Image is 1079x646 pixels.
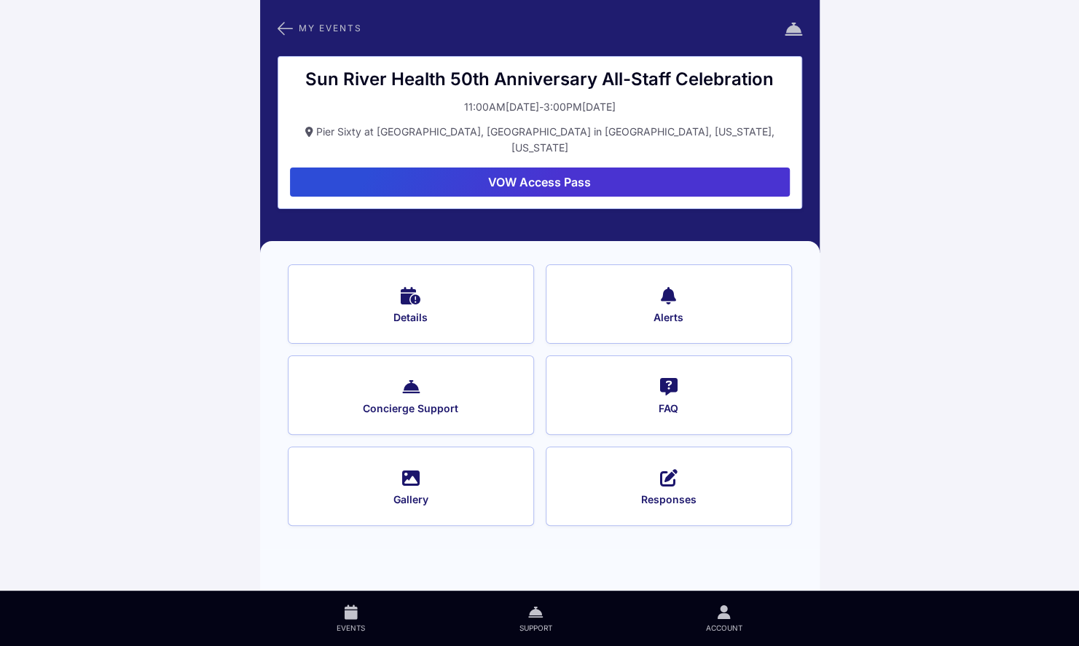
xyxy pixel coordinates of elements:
span: Account [706,623,742,633]
a: Support [442,591,629,646]
div: 3:00PM[DATE] [544,99,616,115]
span: Concierge Support [307,402,514,415]
button: Responses [546,446,792,526]
span: My Events [299,24,362,32]
span: Gallery [307,493,514,506]
button: VOW Access Pass [290,168,790,197]
a: Events [260,591,442,646]
span: Alerts [565,311,772,324]
button: My Events [278,19,362,38]
button: 11:00AM[DATE]-3:00PM[DATE] [290,99,790,115]
button: Alerts [546,264,792,344]
div: Sun River Health 50th Anniversary All-Staff Celebration [290,68,790,90]
button: Gallery [288,446,534,526]
span: FAQ [565,402,772,415]
button: Pier Sixty at [GEOGRAPHIC_DATA], [GEOGRAPHIC_DATA] in [GEOGRAPHIC_DATA], [US_STATE], [US_STATE] [290,124,790,156]
span: Responses [565,493,772,506]
span: Events [337,623,365,633]
a: Account [629,591,819,646]
span: Details [307,311,514,324]
button: Concierge Support [288,355,534,435]
button: FAQ [546,355,792,435]
span: Support [519,623,552,633]
div: 11:00AM[DATE] [464,99,539,115]
span: Pier Sixty at [GEOGRAPHIC_DATA], [GEOGRAPHIC_DATA] in [GEOGRAPHIC_DATA], [US_STATE], [US_STATE] [316,125,774,154]
button: Details [288,264,534,344]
